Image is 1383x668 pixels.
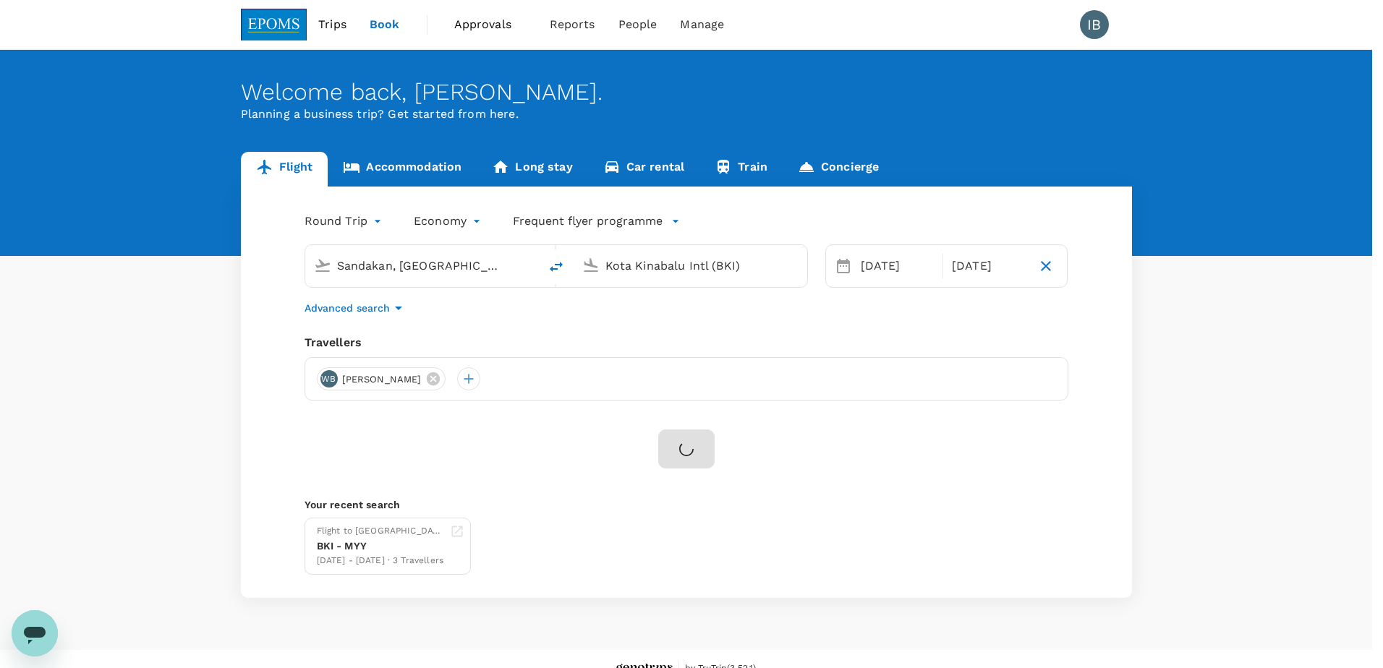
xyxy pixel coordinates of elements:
span: Trips [318,16,346,33]
iframe: Button to launch messaging window [12,610,58,656]
span: Book [370,16,400,33]
span: Manage [680,16,724,33]
span: Approvals [454,16,527,33]
button: delete [539,249,574,284]
div: IB [1080,10,1109,39]
span: People [618,16,658,33]
span: Reports [550,16,595,33]
img: EPOMS SDN BHD [241,9,307,40]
